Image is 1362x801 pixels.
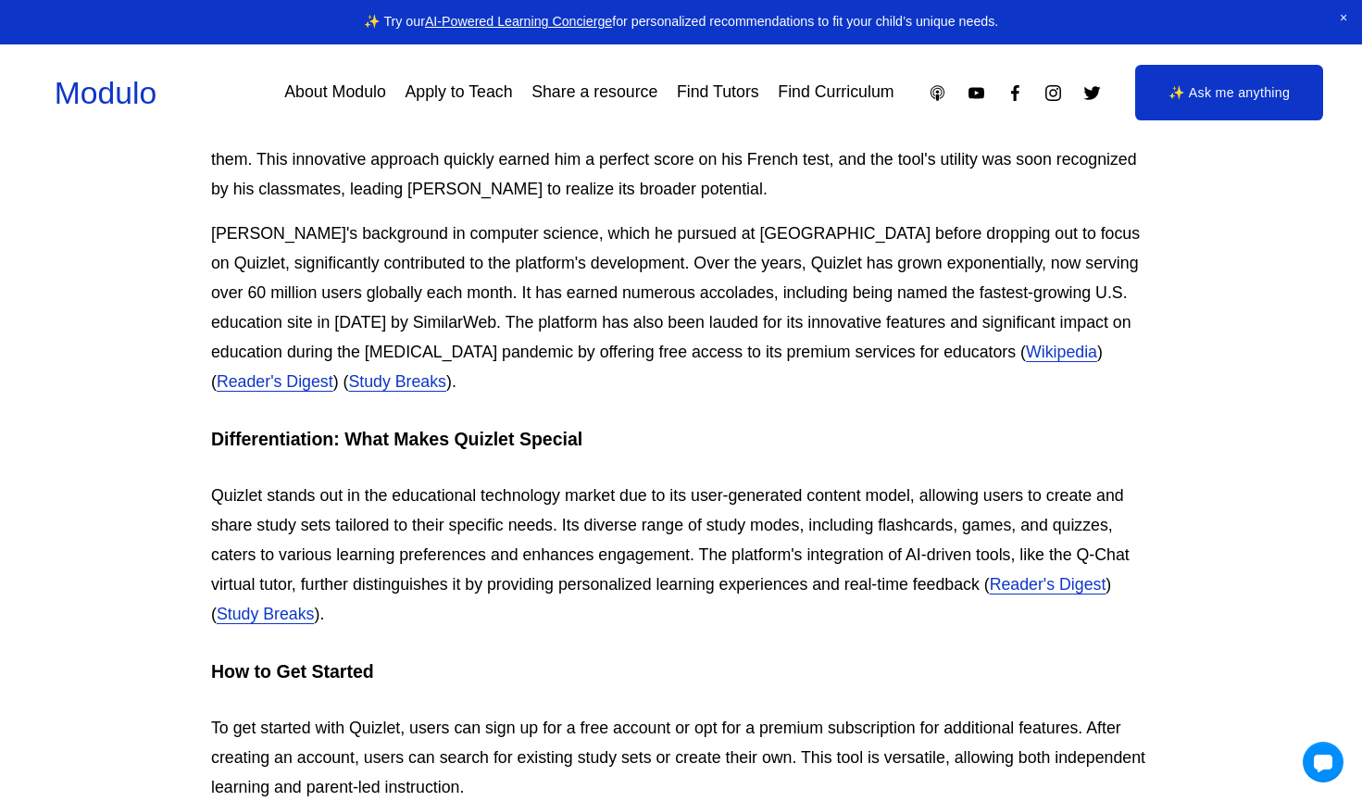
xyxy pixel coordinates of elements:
[967,83,986,103] a: YouTube
[778,77,893,110] a: Find Curriculum
[425,14,612,29] a: AI-Powered Learning Concierge
[990,575,1106,594] a: Reader's Digest
[211,661,374,682] strong: How to Get Started
[405,77,512,110] a: Apply to Teach
[531,77,657,110] a: Share a resource
[55,76,156,110] a: Modulo
[1082,83,1102,103] a: Twitter
[1006,83,1025,103] a: Facebook
[1135,65,1322,120] a: ✨ Ask me anything
[928,83,947,103] a: Apple Podcasts
[677,77,759,110] a: Find Tutors
[217,605,315,623] a: Study Breaks
[348,372,446,391] a: Study Breaks
[1026,343,1097,361] a: Wikipedia
[211,219,1151,397] p: [PERSON_NAME]'s background in computer science, which he pursued at [GEOGRAPHIC_DATA] before drop...
[211,429,582,449] strong: Differentiation: What Makes Quizlet Special
[217,372,333,391] a: Reader's Digest
[1043,83,1063,103] a: Instagram
[284,77,386,110] a: About Modulo
[211,482,1151,630] p: Quizlet stands out in the educational technology market due to its user-generated content model, ...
